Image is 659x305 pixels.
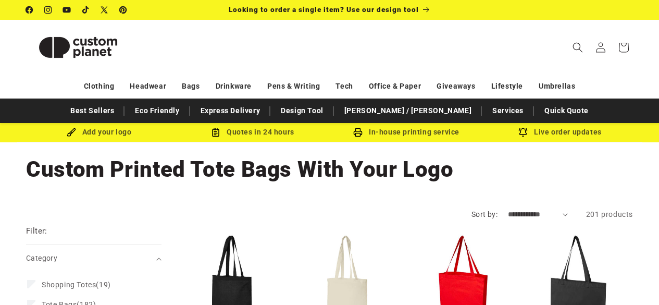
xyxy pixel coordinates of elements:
a: Drinkware [216,77,252,95]
img: Order Updates Icon [211,128,220,137]
a: Tech [335,77,353,95]
div: Quotes in 24 hours [176,126,330,139]
span: Looking to order a single item? Use our design tool [229,5,419,14]
a: [PERSON_NAME] / [PERSON_NAME] [339,102,477,120]
span: Category [26,254,57,262]
span: (19) [42,280,111,289]
a: Clothing [84,77,115,95]
a: Best Sellers [65,102,119,120]
a: Headwear [130,77,166,95]
img: In-house printing [353,128,363,137]
span: Shopping Totes [42,280,96,289]
img: Order updates [518,128,528,137]
span: 201 products [586,210,633,218]
img: Brush Icon [67,128,76,137]
label: Sort by: [471,210,498,218]
a: Umbrellas [539,77,575,95]
div: In-house printing service [330,126,483,139]
summary: Category (0 selected) [26,245,161,272]
a: Design Tool [276,102,329,120]
a: Express Delivery [195,102,266,120]
a: Office & Paper [369,77,421,95]
h1: Custom Printed Tote Bags With Your Logo [26,155,633,184]
a: Custom Planet [22,20,134,75]
div: Add your logo [22,126,176,139]
a: Bags [182,77,200,95]
h2: Filter: [26,225,47,237]
a: Lifestyle [491,77,523,95]
a: Giveaways [437,77,475,95]
summary: Search [566,36,589,59]
a: Quick Quote [539,102,594,120]
img: Custom Planet [26,24,130,71]
a: Pens & Writing [267,77,320,95]
a: Eco Friendly [130,102,184,120]
div: Live order updates [483,126,637,139]
a: Services [487,102,529,120]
